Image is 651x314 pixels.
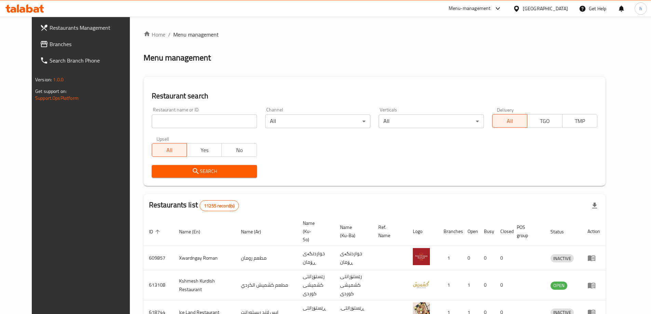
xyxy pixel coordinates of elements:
[157,136,169,141] label: Upsell
[379,114,484,128] div: All
[517,223,537,240] span: POS group
[50,40,135,48] span: Branches
[174,246,235,270] td: Xwardngay Roman
[478,246,495,270] td: 0
[187,143,222,157] button: Yes
[35,75,52,84] span: Version:
[438,217,462,246] th: Branches
[587,254,600,262] div: Menu
[586,197,603,214] div: Export file
[144,246,174,270] td: 609857
[413,275,430,292] img: Kshmesh Kurdish Restaurant
[50,56,135,65] span: Search Branch Phone
[462,246,478,270] td: 0
[225,145,254,155] span: No
[53,75,64,84] span: 1.0.0
[462,217,478,246] th: Open
[530,116,559,126] span: TGO
[587,281,600,289] div: Menu
[50,24,135,32] span: Restaurants Management
[438,270,462,300] td: 1
[495,217,511,246] th: Closed
[265,114,370,128] div: All
[149,200,239,211] h2: Restaurants list
[639,5,642,12] span: h
[413,248,430,265] img: Xwardngay Roman
[407,217,438,246] th: Logo
[551,228,573,236] span: Status
[190,145,219,155] span: Yes
[152,114,257,128] input: Search for restaurant name or ID..
[35,19,140,36] a: Restaurants Management
[297,270,335,300] td: رێستۆرانتی کشمیشى كوردى
[35,94,79,103] a: Support.OpsPlatform
[152,165,257,178] button: Search
[35,52,140,69] a: Search Branch Phone
[478,270,495,300] td: 0
[152,91,597,101] h2: Restaurant search
[174,270,235,300] td: Kshmesh Kurdish Restaurant
[523,5,568,12] div: [GEOGRAPHIC_DATA]
[157,167,252,176] span: Search
[562,114,597,128] button: TMP
[241,228,270,236] span: Name (Ar)
[335,270,373,300] td: رێستۆرانتی کشمیشى كوردى
[303,219,326,244] span: Name (Ku-So)
[235,270,297,300] td: مطعم كشميش الكردي
[551,282,567,290] div: OPEN
[492,114,527,128] button: All
[200,203,239,209] span: 11255 record(s)
[495,270,511,300] td: 0
[582,217,606,246] th: Action
[149,228,162,236] span: ID
[551,255,574,262] span: INACTIVE
[438,246,462,270] td: 1
[144,270,174,300] td: 613108
[297,246,335,270] td: خواردنگەی ڕۆمان
[478,217,495,246] th: Busy
[449,4,491,13] div: Menu-management
[378,223,399,240] span: Ref. Name
[144,52,211,63] h2: Menu management
[144,30,165,39] a: Home
[495,116,525,126] span: All
[340,223,365,240] span: Name (Ku-Ba)
[168,30,171,39] li: /
[200,200,239,211] div: Total records count
[144,30,606,39] nav: breadcrumb
[335,246,373,270] td: خواردنگەی ڕۆمان
[551,282,567,289] span: OPEN
[527,114,562,128] button: TGO
[497,107,514,112] label: Delivery
[152,143,187,157] button: All
[462,270,478,300] td: 1
[35,36,140,52] a: Branches
[221,143,257,157] button: No
[495,246,511,270] td: 0
[35,87,67,96] span: Get support on:
[173,30,219,39] span: Menu management
[565,116,595,126] span: TMP
[179,228,209,236] span: Name (En)
[235,246,297,270] td: مطعم رومان
[155,145,184,155] span: All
